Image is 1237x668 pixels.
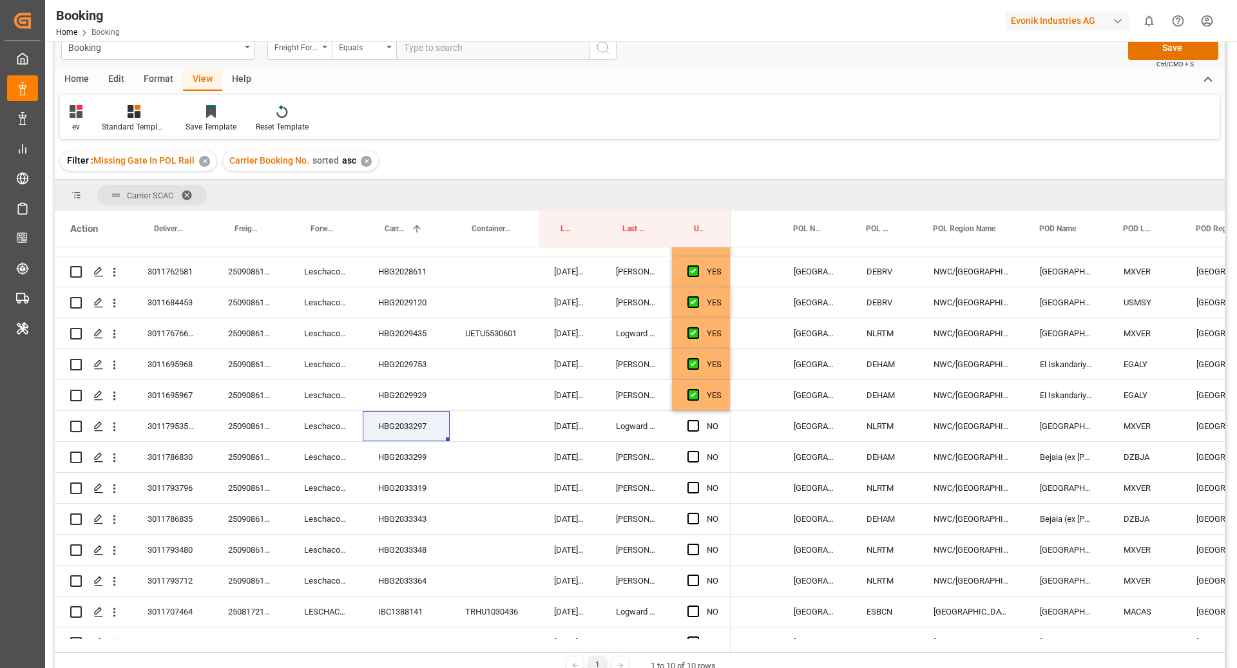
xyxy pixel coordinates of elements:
[213,256,289,287] div: 250908610382
[793,224,823,233] span: POL Name
[539,349,600,379] div: [DATE] 11:58:04
[472,224,512,233] span: Container No.
[918,349,1024,379] div: NWC/[GEOGRAPHIC_DATA] [GEOGRAPHIC_DATA] / [GEOGRAPHIC_DATA]
[55,287,731,318] div: Press SPACE to select this row.
[70,121,82,133] div: ev
[132,473,213,503] div: 3011793796
[132,380,213,410] div: 3011695967
[289,566,363,596] div: Leschaco Bremen
[289,504,363,534] div: Leschaco Bremen
[918,566,1024,596] div: NWC/[GEOGRAPHIC_DATA] [GEOGRAPHIC_DATA] / [GEOGRAPHIC_DATA]
[55,473,731,504] div: Press SPACE to select this row.
[132,318,213,348] div: 3011767661, 3011767705, 3011767596
[918,504,1024,534] div: NWC/[GEOGRAPHIC_DATA] [GEOGRAPHIC_DATA] / [GEOGRAPHIC_DATA]
[1024,596,1108,627] div: [GEOGRAPHIC_DATA]
[450,318,539,348] div: UETU5530601
[851,566,918,596] div: NLRTM
[213,473,289,503] div: 250908610662
[289,380,363,410] div: Leschaco Bremen
[289,256,363,287] div: Leschaco Bremen
[70,223,98,234] div: Action
[778,473,851,503] div: [GEOGRAPHIC_DATA]
[289,473,363,503] div: Leschaco Bremen
[918,318,1024,348] div: NWC/[GEOGRAPHIC_DATA] [GEOGRAPHIC_DATA] / [GEOGRAPHIC_DATA]
[539,256,600,287] div: [DATE] 11:58:04
[132,442,213,472] div: 3011786830
[1024,287,1108,318] div: [GEOGRAPHIC_DATA]
[918,596,1024,627] div: [GEOGRAPHIC_DATA]
[56,28,77,37] a: Home
[851,318,918,348] div: NLRTM
[1024,411,1108,441] div: [GEOGRAPHIC_DATA]
[102,121,166,133] div: Standard Templates
[450,627,539,658] div: TCLU3365680
[600,318,672,348] div: Logward System
[851,473,918,503] div: NLRTM
[851,287,918,318] div: DEBRV
[55,69,99,91] div: Home
[1156,59,1194,69] span: Ctrl/CMD + S
[132,627,213,658] div: 3011707467
[1108,318,1181,348] div: MXVER
[67,155,93,166] span: Filter :
[1128,35,1218,60] button: Save
[851,627,918,658] div: ESBCN
[778,504,851,534] div: [GEOGRAPHIC_DATA]
[707,319,722,348] div: YES
[235,224,262,233] span: Freight Forwarder's Reference No.
[132,596,213,627] div: 3011707464
[289,411,363,441] div: Leschaco Bremen
[918,627,1024,658] div: [GEOGRAPHIC_DATA]
[539,473,600,503] div: [DATE] 11:58:04
[363,627,450,658] div: IBC1388141
[539,596,600,627] div: [DATE] 10:40:50
[55,504,731,535] div: Press SPACE to select this row.
[918,442,1024,472] div: NWC/[GEOGRAPHIC_DATA] [GEOGRAPHIC_DATA] / [GEOGRAPHIC_DATA]
[707,535,718,565] div: NO
[1024,349,1108,379] div: El Iskandariya ([GEOGRAPHIC_DATA])
[289,535,363,565] div: Leschaco Bremen
[363,349,450,379] div: HBG2029753
[539,535,600,565] div: [DATE] 11:58:04
[363,380,450,410] div: HBG2029929
[1024,504,1108,534] div: Bejaia (ex [PERSON_NAME])
[600,473,672,503] div: [PERSON_NAME]
[1024,473,1108,503] div: [GEOGRAPHIC_DATA]
[778,256,851,287] div: [GEOGRAPHIC_DATA]
[132,287,213,318] div: 3011684453
[339,39,383,53] div: Equals
[55,627,731,658] div: Press SPACE to select this row.
[851,256,918,287] div: DEBRV
[213,287,289,318] div: 250908610473
[778,287,851,318] div: [GEOGRAPHIC_DATA]
[127,191,173,200] span: Carrier SCAC
[778,349,851,379] div: [GEOGRAPHIC_DATA]
[1108,380,1181,410] div: EGALY
[289,442,363,472] div: Leschaco Bremen
[1108,504,1181,534] div: DZBJA
[918,473,1024,503] div: NWC/[GEOGRAPHIC_DATA] [GEOGRAPHIC_DATA] / [GEOGRAPHIC_DATA]
[622,224,645,233] span: Last Opened By
[600,627,672,658] div: Logward System
[55,380,731,411] div: Press SPACE to select this row.
[707,288,722,318] div: YES
[707,443,718,472] div: NO
[918,287,1024,318] div: NWC/[GEOGRAPHIC_DATA] [GEOGRAPHIC_DATA] / [GEOGRAPHIC_DATA]
[539,411,600,441] div: [DATE] 22:07:44
[918,256,1024,287] div: NWC/[GEOGRAPHIC_DATA] [GEOGRAPHIC_DATA] / [GEOGRAPHIC_DATA]
[539,442,600,472] div: [DATE] 11:58:04
[1024,256,1108,287] div: [GEOGRAPHIC_DATA]
[289,318,363,348] div: Leschaco Bremen
[213,535,289,565] div: 250908610663
[183,69,222,91] div: View
[539,566,600,596] div: [DATE] 11:58:04
[778,596,851,627] div: [GEOGRAPHIC_DATA]
[361,156,372,167] div: ✕
[55,535,731,566] div: Press SPACE to select this row.
[213,504,289,534] div: 250908610619
[778,566,851,596] div: [GEOGRAPHIC_DATA]
[707,628,718,658] div: NO
[267,35,332,60] button: open menu
[707,473,718,503] div: NO
[600,535,672,565] div: [PERSON_NAME]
